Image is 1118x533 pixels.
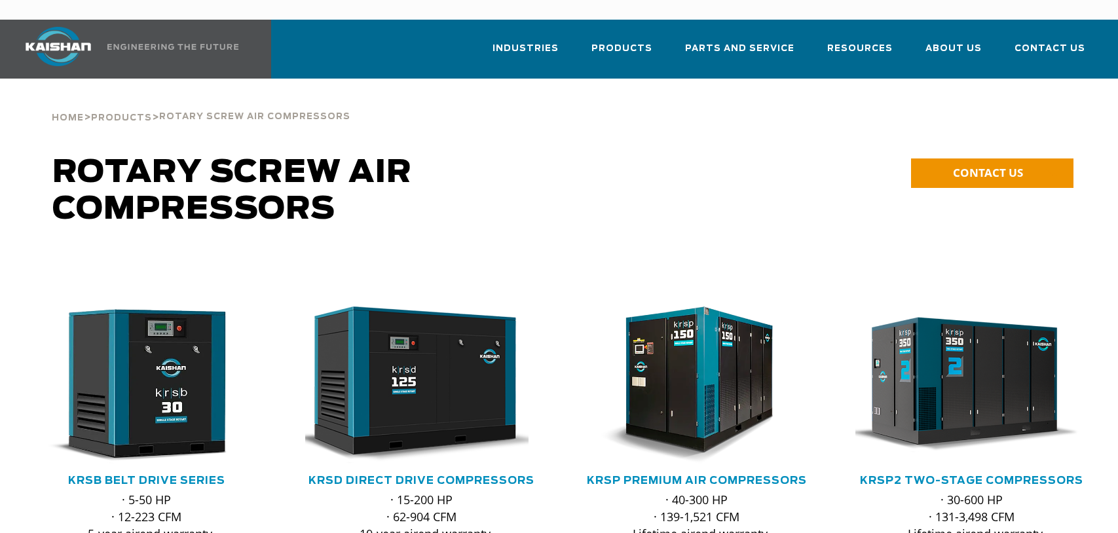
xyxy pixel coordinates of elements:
[9,27,107,66] img: kaishan logo
[9,20,241,79] a: Kaishan USA
[107,44,238,50] img: Engineering the future
[587,475,807,486] a: KRSP Premium Air Compressors
[580,306,813,464] div: krsp150
[685,31,794,76] a: Parts and Service
[68,475,225,486] a: KRSB Belt Drive Series
[846,306,1079,464] img: krsp350
[911,158,1073,188] a: CONTACT US
[52,111,84,123] a: Home
[953,165,1023,180] span: CONTACT US
[827,31,893,76] a: Resources
[570,306,804,464] img: krsp150
[52,114,84,122] span: Home
[305,306,538,464] div: krsd125
[1015,31,1085,76] a: Contact Us
[685,41,794,56] span: Parts and Service
[159,113,350,121] span: Rotary Screw Air Compressors
[493,31,559,76] a: Industries
[295,306,529,464] img: krsd125
[91,111,152,123] a: Products
[591,41,652,56] span: Products
[30,306,263,464] div: krsb30
[925,31,982,76] a: About Us
[20,306,253,464] img: krsb30
[308,475,534,486] a: KRSD Direct Drive Compressors
[91,114,152,122] span: Products
[493,41,559,56] span: Industries
[1015,41,1085,56] span: Contact Us
[925,41,982,56] span: About Us
[52,157,412,225] span: Rotary Screw Air Compressors
[591,31,652,76] a: Products
[855,306,1089,464] div: krsp350
[827,41,893,56] span: Resources
[52,79,350,128] div: > >
[860,475,1083,486] a: KRSP2 Two-Stage Compressors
